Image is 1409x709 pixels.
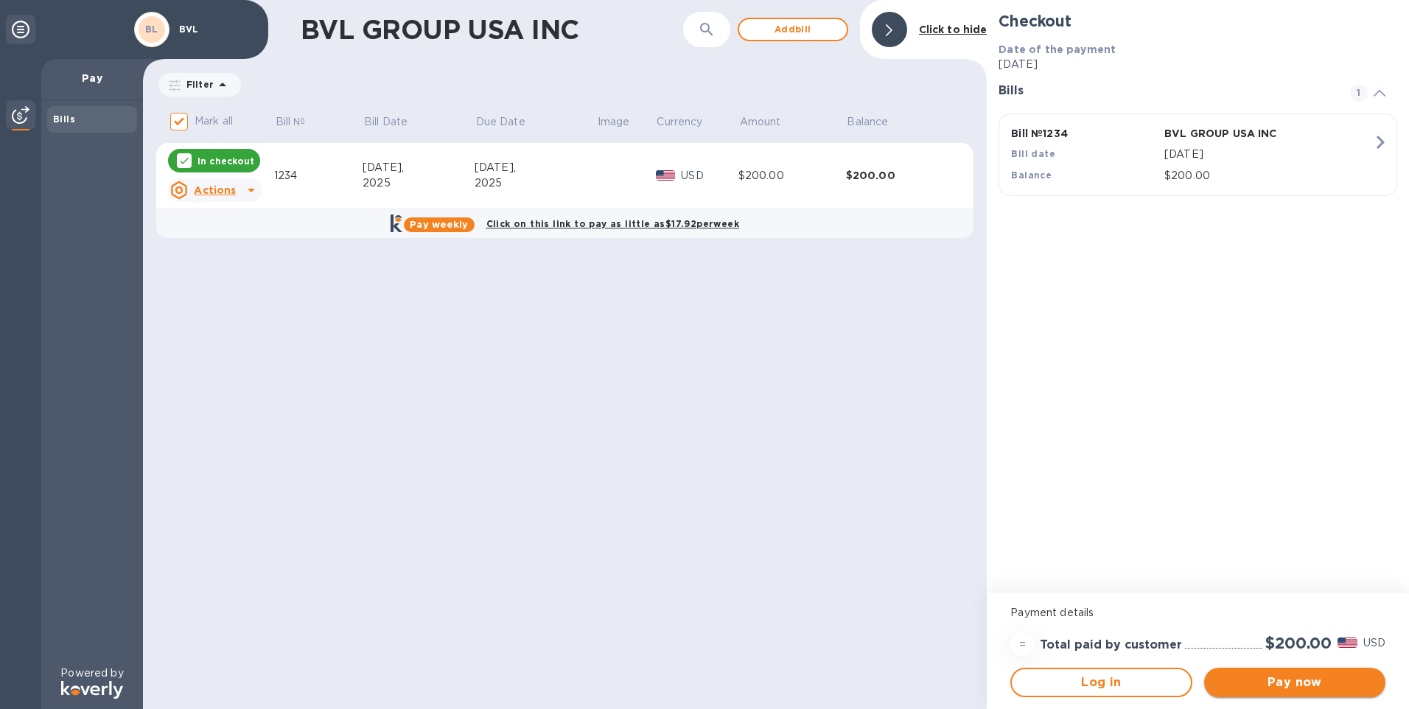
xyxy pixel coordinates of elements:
b: Date of the payment [999,43,1116,55]
span: Due Date [476,114,545,130]
div: 2025 [363,175,475,191]
span: Bill № [276,114,325,130]
b: Bills [53,113,75,125]
p: BVL GROUP USA INC [1164,126,1312,141]
p: Balance [847,114,888,130]
h3: Total paid by customer [1040,638,1182,652]
p: Image [598,114,630,130]
img: Logo [61,681,123,699]
u: Actions [194,184,236,196]
div: [DATE], [475,160,596,175]
button: Log in [1010,668,1192,697]
b: BL [145,24,158,35]
span: Log in [1024,674,1178,691]
span: 1 [1350,84,1368,102]
div: $200.00 [846,168,954,183]
p: Due Date [476,114,525,130]
b: Pay weekly [410,219,468,230]
p: Currency [657,114,702,130]
button: Bill №1234BVL GROUP USA INCBill date[DATE]Balance$200.00 [999,113,1397,196]
h3: Bills [999,84,1332,98]
p: Payment details [1010,605,1385,621]
h2: $200.00 [1265,634,1332,652]
span: Bill Date [364,114,427,130]
b: Click on this link to pay as little as $17.92 per week [486,218,739,229]
p: Pay [53,71,131,85]
img: USD [1338,638,1357,648]
p: Powered by [60,666,123,681]
div: 1234 [274,168,363,184]
p: In checkout [197,155,254,167]
button: Addbill [738,18,848,41]
b: Bill date [1011,148,1055,159]
span: Balance [847,114,907,130]
p: Mark all [195,113,233,129]
h2: Checkout [999,12,1397,30]
div: 2025 [475,175,596,191]
p: $200.00 [1164,168,1373,184]
h1: BVL GROUP USA INC [301,14,683,45]
button: Pay now [1204,668,1385,697]
div: [DATE], [363,160,475,175]
p: BVL [179,24,253,35]
p: [DATE] [1164,147,1373,162]
b: Click to hide [919,24,987,35]
span: Add bill [751,21,835,38]
p: USD [1363,635,1385,651]
p: Amount [740,114,781,130]
div: $200.00 [738,168,846,184]
img: USD [656,170,676,181]
span: Pay now [1216,674,1374,691]
p: Filter [181,78,214,91]
p: [DATE] [999,57,1397,72]
div: = [1010,632,1034,656]
p: Bill № [276,114,306,130]
b: Balance [1011,170,1052,181]
p: Bill № 1234 [1011,126,1158,141]
p: Bill Date [364,114,408,130]
p: USD [681,168,738,184]
span: Amount [740,114,800,130]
